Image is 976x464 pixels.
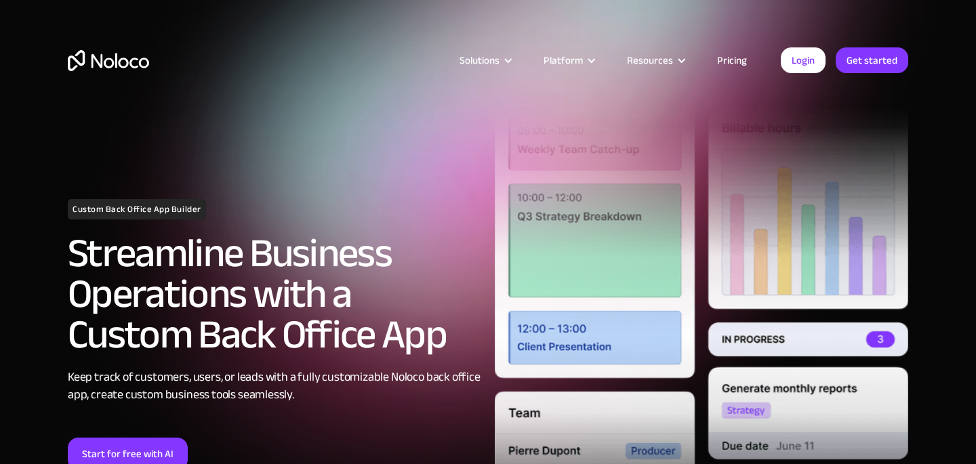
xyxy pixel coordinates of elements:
[460,51,500,69] div: Solutions
[68,368,481,404] div: Keep track of customers, users, or leads with a fully customizable Noloco back office app, create...
[836,47,908,73] a: Get started
[443,51,527,69] div: Solutions
[627,51,673,69] div: Resources
[68,50,149,71] a: home
[68,199,206,219] h1: Custom Back Office App Builder
[527,51,610,69] div: Platform
[68,233,481,355] h2: Streamline Business Operations with a Custom Back Office App
[544,51,583,69] div: Platform
[700,51,764,69] a: Pricing
[610,51,700,69] div: Resources
[781,47,826,73] a: Login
